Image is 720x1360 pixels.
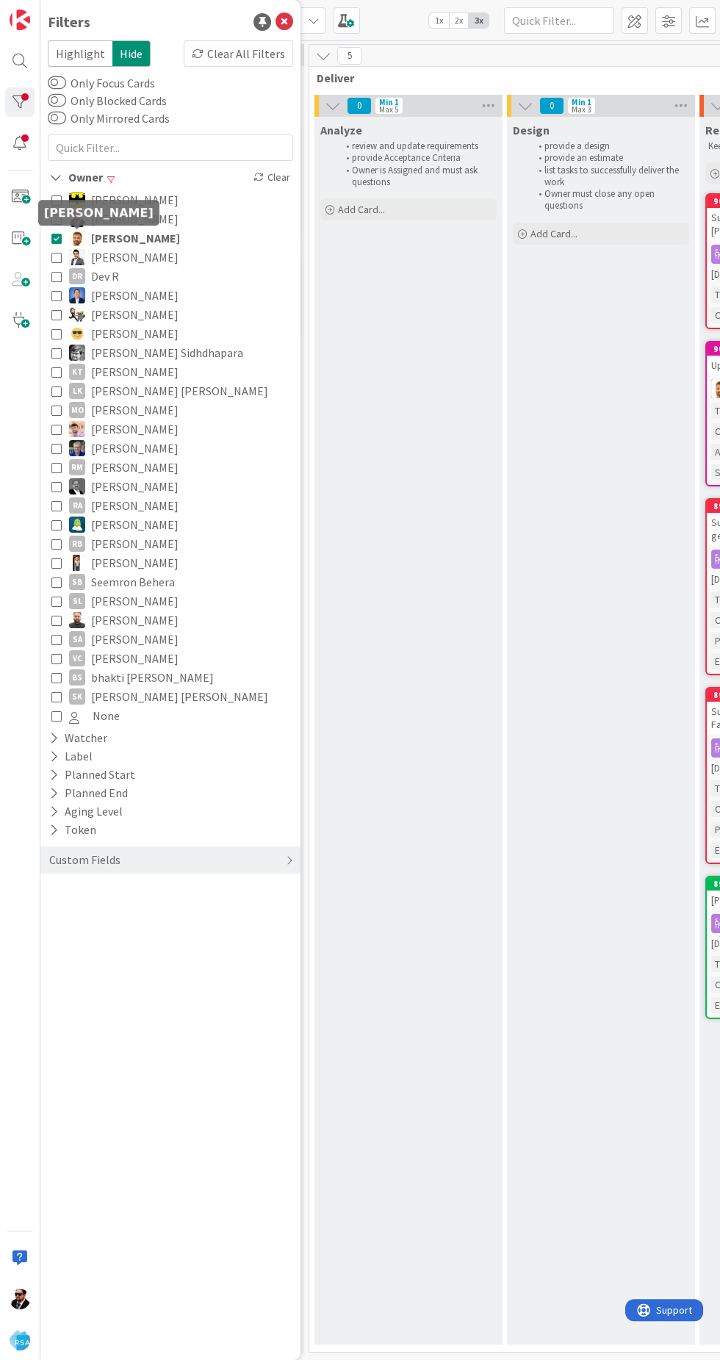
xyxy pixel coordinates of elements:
li: review and update requirements [338,140,494,152]
button: SL [PERSON_NAME] [51,591,289,611]
li: provide Acceptance Criteria [338,152,494,164]
img: AS [69,230,85,246]
button: RM [PERSON_NAME] [51,458,289,477]
input: Quick Filter... [48,134,293,161]
button: AS [PERSON_NAME] [51,229,289,248]
img: RT [69,440,85,456]
div: Lk [69,383,85,399]
img: AC [69,192,85,208]
img: AC [10,1289,30,1309]
div: Aging Level [48,802,124,821]
img: avatar [10,1330,30,1350]
button: BR [PERSON_NAME] [51,248,289,267]
div: Max 3 [572,106,591,113]
span: [PERSON_NAME] [91,515,179,534]
div: Max 5 [379,106,398,113]
button: Only Focus Cards [48,76,66,90]
img: ES [69,306,85,323]
div: RB [69,536,85,552]
div: Min 1 [379,98,399,106]
button: SB Seemron Behera [51,572,289,591]
button: SB [PERSON_NAME] [51,611,289,630]
button: RT [PERSON_NAME] [51,439,289,458]
span: [PERSON_NAME] [91,553,179,572]
div: SL [69,593,85,609]
span: 3x [469,13,489,28]
div: sk [69,688,85,705]
img: SK [69,555,85,571]
button: MO [PERSON_NAME] [51,400,289,420]
span: Analyze [320,123,362,137]
button: bs bhakti [PERSON_NAME] [51,668,289,687]
button: AC [PERSON_NAME] [51,190,289,209]
li: Owner must close any open questions [530,188,687,212]
span: [PERSON_NAME] [91,248,179,267]
span: 0 [347,97,372,115]
span: [PERSON_NAME] [91,286,179,305]
button: Only Mirrored Cards [48,111,66,126]
button: None [51,706,289,725]
div: Filters [48,11,90,33]
div: RA [69,497,85,514]
div: Clear All Filters [184,40,293,67]
span: None [93,706,120,725]
button: Lk [PERSON_NAME] [PERSON_NAME] [51,381,289,400]
span: [PERSON_NAME] [91,439,179,458]
div: Watcher [48,729,109,747]
button: sk [PERSON_NAME] [PERSON_NAME] [51,687,289,706]
span: [PERSON_NAME] [91,190,179,209]
button: KS [PERSON_NAME] Sidhdhapara [51,343,289,362]
h5: [PERSON_NAME] [44,206,154,220]
span: bhakti [PERSON_NAME] [91,668,214,687]
span: [PERSON_NAME] [PERSON_NAME] [91,381,268,400]
div: SB [69,574,85,590]
img: SB [69,612,85,628]
li: list tasks to successfully deliver the work [530,165,687,189]
li: Owner is Assigned and must ask questions [338,165,494,189]
button: KT [PERSON_NAME] [51,362,289,381]
span: [PERSON_NAME] [91,229,180,248]
input: Quick Filter... [504,7,614,34]
span: [PERSON_NAME] Sidhdhapara [91,343,243,362]
span: [PERSON_NAME] [91,305,179,324]
button: AC [PERSON_NAME] [51,209,289,229]
span: [PERSON_NAME] [91,420,179,439]
span: [PERSON_NAME] [91,591,179,611]
span: [PERSON_NAME] [91,496,179,515]
label: Only Blocked Cards [48,92,167,109]
div: DR [69,268,85,284]
span: Seemron Behera [91,572,175,591]
span: Add Card... [338,203,385,216]
button: VC [PERSON_NAME] [51,649,289,668]
div: Custom Fields [48,851,122,869]
button: DP [PERSON_NAME] [51,286,289,305]
img: DP [69,287,85,303]
div: MO [69,402,85,418]
span: Design [513,123,550,137]
span: Support [31,2,67,20]
button: RB [PERSON_NAME] [51,534,289,553]
div: Clear [251,168,293,187]
span: [PERSON_NAME] [91,649,179,668]
img: JK [69,325,85,342]
img: RA [69,478,85,494]
img: BR [69,249,85,265]
div: RM [69,459,85,475]
div: bs [69,669,85,686]
span: Highlight [48,40,112,67]
div: KT [69,364,85,380]
span: [PERSON_NAME] [91,611,179,630]
div: Planned End [48,784,129,802]
button: RA [PERSON_NAME] [51,496,289,515]
li: provide a design [530,140,687,152]
div: SA [69,631,85,647]
span: [PERSON_NAME] [91,458,179,477]
span: [PERSON_NAME] [91,630,179,649]
span: [PERSON_NAME] [91,477,179,496]
span: 2x [449,13,469,28]
span: 1x [429,13,449,28]
button: RA [PERSON_NAME] [51,477,289,496]
span: [PERSON_NAME] [91,362,179,381]
span: 0 [539,97,564,115]
img: Visit kanbanzone.com [10,10,30,30]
